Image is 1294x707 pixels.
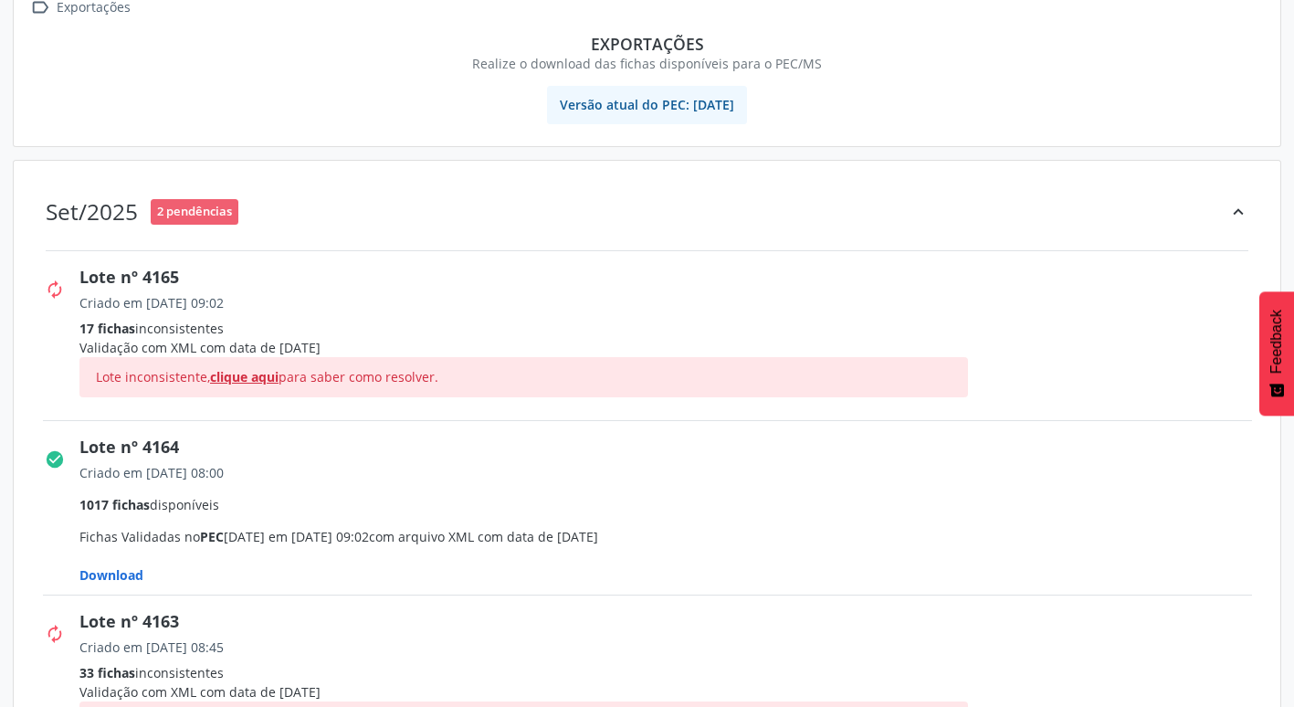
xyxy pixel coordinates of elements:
[46,198,138,225] div: Set/2025
[45,624,65,644] i: autorenew
[79,338,1265,357] div: Validação com XML com data de [DATE]
[45,449,65,470] i: check_circle
[151,199,238,224] span: 2 pendências
[96,368,438,385] span: Lote inconsistente, para saber como resolver.
[79,638,1265,657] div: Criado em [DATE] 08:45
[1228,202,1248,222] i: keyboard_arrow_up
[79,664,135,681] span: 33 fichas
[79,463,1265,482] div: Criado em [DATE] 08:00
[39,34,1255,54] div: Exportações
[1268,310,1285,374] span: Feedback
[39,54,1255,73] div: Realize o download das fichas disponíveis para o PEC/MS
[547,86,747,124] span: Versão atual do PEC: [DATE]
[1259,291,1294,416] button: Feedback - Mostrar pesquisa
[79,435,1265,459] div: Lote nº 4164
[200,528,224,545] span: PEC
[79,320,135,337] span: 17 fichas
[210,368,279,385] span: clique aqui
[79,566,143,584] span: Download
[45,280,65,300] i: autorenew
[79,609,1265,634] div: Lote nº 4163
[79,319,1265,338] div: inconsistentes
[79,496,150,513] span: 1017 fichas
[79,663,1265,682] div: inconsistentes
[369,528,598,545] span: com arquivo XML com data de [DATE]
[79,293,1265,312] div: Criado em [DATE] 09:02
[79,265,1265,290] div: Lote nº 4165
[79,682,1265,702] div: Validação com XML com data de [DATE]
[79,463,1265,585] span: Fichas Validadas no [DATE] em [DATE] 09:02
[1228,193,1248,230] div: keyboard_arrow_up
[79,495,1265,514] div: disponíveis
